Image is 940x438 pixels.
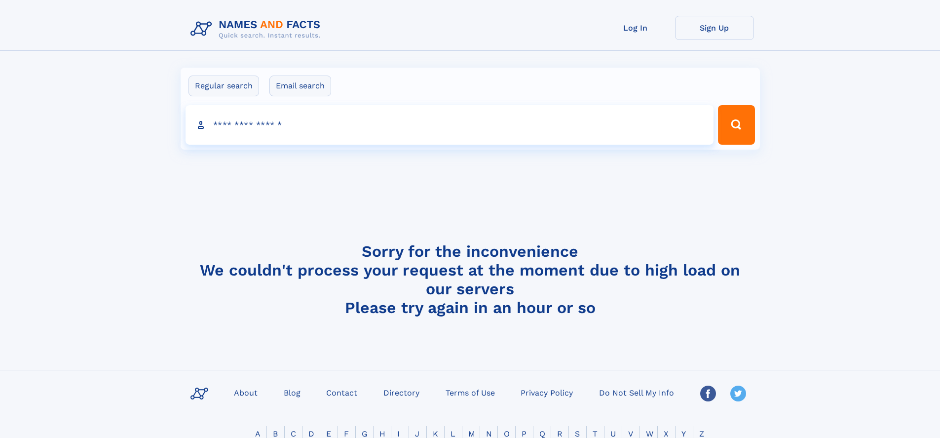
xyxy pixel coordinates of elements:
a: Blog [280,385,304,399]
a: Log In [596,16,675,40]
button: Search Button [718,105,754,145]
a: Do Not Sell My Info [595,385,678,399]
a: Directory [379,385,423,399]
img: Logo Names and Facts [187,16,329,42]
img: Twitter [730,386,746,401]
label: Email search [269,76,331,96]
a: Sign Up [675,16,754,40]
label: Regular search [188,76,259,96]
img: Facebook [700,386,716,401]
a: Privacy Policy [517,385,577,399]
a: Contact [322,385,361,399]
input: search input [186,105,714,145]
a: Terms of Use [442,385,499,399]
h4: Sorry for the inconvenience We couldn't process your request at the moment due to high load on ou... [187,242,754,317]
a: About [230,385,262,399]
